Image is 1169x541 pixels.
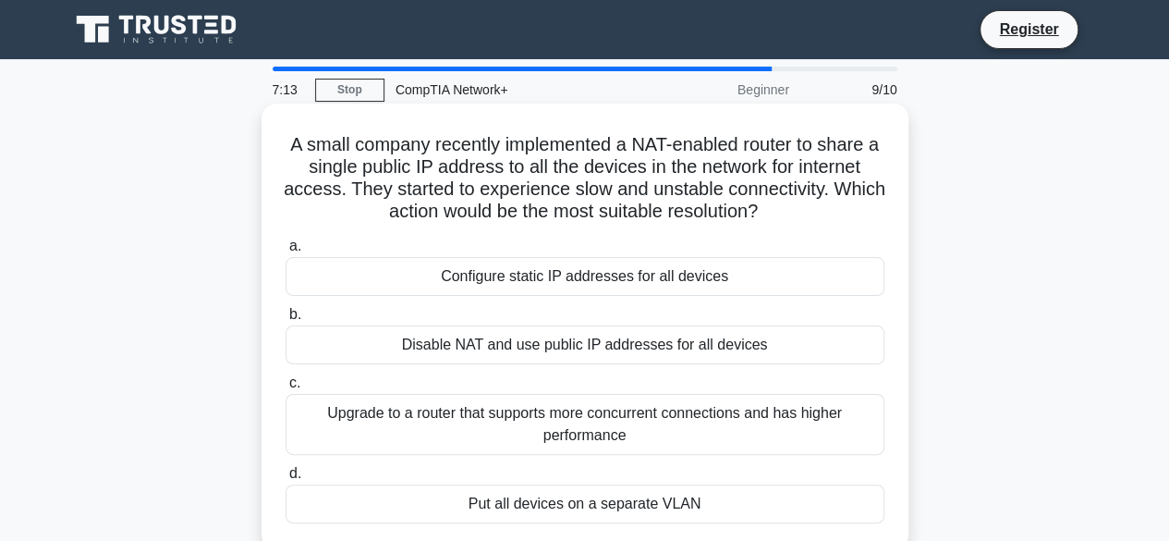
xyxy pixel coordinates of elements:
span: a. [289,238,301,253]
span: b. [289,306,301,322]
div: Put all devices on a separate VLAN [286,485,884,523]
div: Configure static IP addresses for all devices [286,257,884,296]
div: Beginner [639,71,800,108]
a: Stop [315,79,384,102]
div: Disable NAT and use public IP addresses for all devices [286,326,884,364]
div: 9/10 [800,71,908,108]
span: d. [289,465,301,481]
span: c. [289,375,300,390]
div: 7:13 [262,71,315,108]
div: CompTIA Network+ [384,71,639,108]
a: Register [988,18,1069,41]
h5: A small company recently implemented a NAT-enabled router to share a single public IP address to ... [284,133,886,224]
div: Upgrade to a router that supports more concurrent connections and has higher performance [286,394,884,455]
